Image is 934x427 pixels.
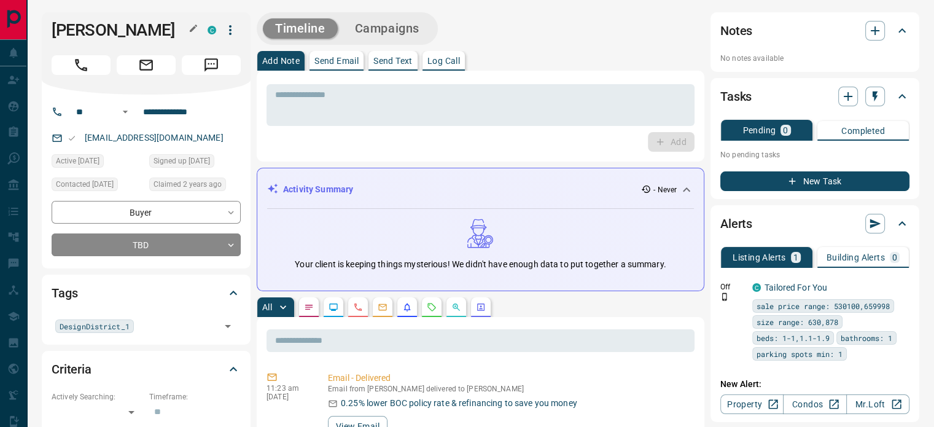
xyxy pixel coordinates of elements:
[765,283,827,292] a: Tailored For You
[85,133,224,143] a: [EMAIL_ADDRESS][DOMAIN_NAME]
[653,184,677,195] p: - Never
[182,55,241,75] span: Message
[52,278,241,308] div: Tags
[720,82,909,111] div: Tasks
[720,53,909,64] p: No notes available
[52,359,91,379] h2: Criteria
[757,316,838,328] span: size range: 630,878
[208,26,216,34] div: condos.ca
[52,178,143,195] div: Sun Oct 30 2022
[720,292,729,301] svg: Push Notification Only
[118,104,133,119] button: Open
[52,201,241,224] div: Buyer
[60,320,130,332] span: DesignDistrict_1
[52,355,241,384] div: Criteria
[56,155,99,167] span: Active [DATE]
[757,332,830,344] span: beds: 1-1,1.1-1.9
[219,318,236,335] button: Open
[149,154,241,171] div: Mon Oct 24 2022
[378,302,387,312] svg: Emails
[52,55,111,75] span: Call
[402,302,412,312] svg: Listing Alerts
[328,385,690,393] p: Email from [PERSON_NAME] delivered to [PERSON_NAME]
[343,18,432,39] button: Campaigns
[742,126,776,135] p: Pending
[752,283,761,292] div: condos.ca
[154,155,210,167] span: Signed up [DATE]
[314,57,359,65] p: Send Email
[52,233,241,256] div: TBD
[263,18,338,39] button: Timeline
[720,209,909,238] div: Alerts
[267,384,309,393] p: 11:23 am
[262,303,272,311] p: All
[476,302,486,312] svg: Agent Actions
[304,302,314,312] svg: Notes
[341,397,577,410] p: 0.25% lower BOC policy rate & refinancing to save you money
[427,57,460,65] p: Log Call
[56,178,114,190] span: Contacted [DATE]
[846,394,909,414] a: Mr.Loft
[720,16,909,45] div: Notes
[52,20,189,40] h1: [PERSON_NAME]
[892,253,897,262] p: 0
[720,171,909,191] button: New Task
[841,332,892,344] span: bathrooms: 1
[783,394,846,414] a: Condos
[451,302,461,312] svg: Opportunities
[262,57,300,65] p: Add Note
[328,372,690,385] p: Email - Delivered
[117,55,176,75] span: Email
[149,391,241,402] p: Timeframe:
[52,154,143,171] div: Mon Oct 24 2022
[353,302,363,312] svg: Calls
[757,348,843,360] span: parking spots min: 1
[720,21,752,41] h2: Notes
[720,87,752,106] h2: Tasks
[283,183,353,196] p: Activity Summary
[720,146,909,164] p: No pending tasks
[295,258,666,271] p: Your client is keeping things mysterious! We didn't have enough data to put together a summary.
[267,178,694,201] div: Activity Summary- Never
[793,253,798,262] p: 1
[52,391,143,402] p: Actively Searching:
[757,300,890,312] span: sale price range: 530100,659998
[373,57,413,65] p: Send Text
[827,253,885,262] p: Building Alerts
[720,214,752,233] h2: Alerts
[267,393,309,401] p: [DATE]
[783,126,788,135] p: 0
[720,394,784,414] a: Property
[720,378,909,391] p: New Alert:
[149,178,241,195] div: Mon Oct 24 2022
[427,302,437,312] svg: Requests
[68,134,76,143] svg: Email Valid
[52,283,77,303] h2: Tags
[329,302,338,312] svg: Lead Browsing Activity
[841,127,885,135] p: Completed
[154,178,222,190] span: Claimed 2 years ago
[720,281,745,292] p: Off
[733,253,786,262] p: Listing Alerts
